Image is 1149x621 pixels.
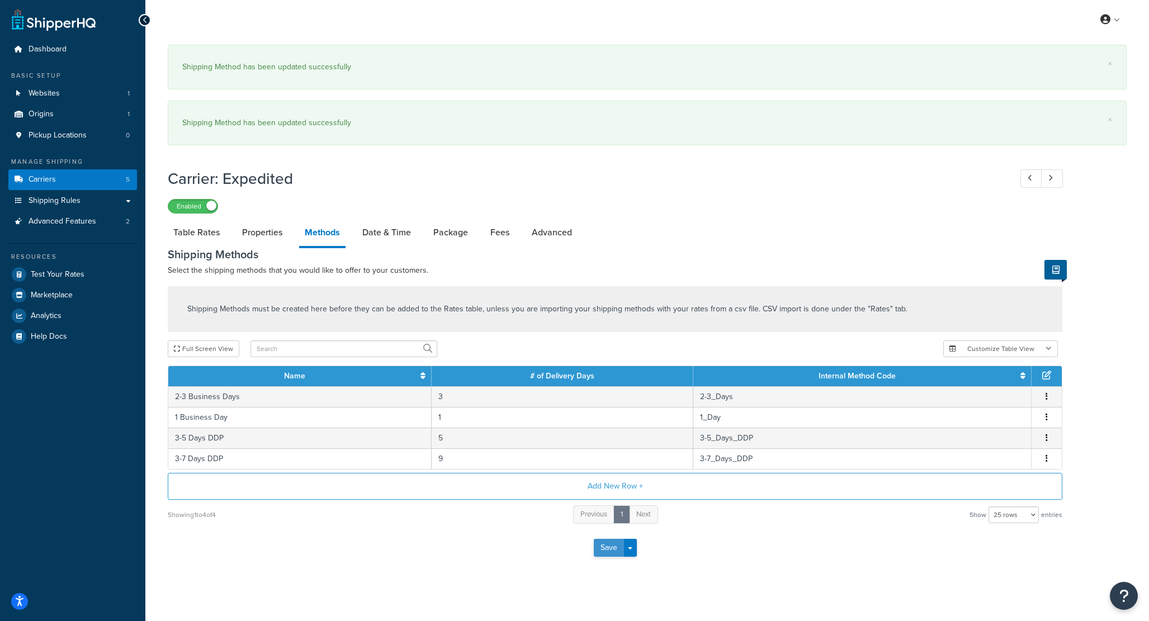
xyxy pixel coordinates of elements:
[8,169,137,190] a: Carriers5
[357,219,417,246] a: Date & Time
[573,505,614,524] a: Previous
[8,125,137,146] li: Pickup Locations
[29,217,96,226] span: Advanced Features
[182,59,1112,75] div: Shipping Method has been updated successfully
[29,45,67,54] span: Dashboard
[1110,582,1138,610] button: Open Resource Center
[168,448,432,469] td: 3-7 Days DDP
[594,539,624,557] button: Save
[126,217,130,226] span: 2
[31,270,84,279] span: Test Your Rates
[127,89,130,98] span: 1
[432,366,693,386] th: # of Delivery Days
[168,264,1062,277] p: Select the shipping methods that you would like to offer to your customers.
[943,340,1058,357] button: Customize Table View
[8,104,137,125] li: Origins
[8,71,137,80] div: Basic Setup
[629,505,658,524] a: Next
[8,285,137,305] a: Marketplace
[636,509,651,519] span: Next
[31,291,73,300] span: Marketplace
[819,370,896,382] a: Internal Method Code
[693,407,1032,428] td: 1_Day
[8,169,137,190] li: Carriers
[126,175,130,184] span: 5
[8,306,137,326] a: Analytics
[29,196,81,206] span: Shipping Rules
[168,473,1062,500] button: Add New Row +
[485,219,515,246] a: Fees
[168,248,1062,260] h3: Shipping Methods
[432,386,693,407] td: 3
[250,340,437,357] input: Search
[187,303,907,315] p: Shipping Methods must be created here before they can be added to the Rates table, unless you are...
[8,252,137,262] div: Resources
[428,219,474,246] a: Package
[168,200,217,213] label: Enabled
[168,340,239,357] button: Full Screen View
[580,509,607,519] span: Previous
[693,448,1032,469] td: 3-7_Days_DDP
[970,507,986,523] span: Show
[432,428,693,448] td: 5
[237,219,288,246] a: Properties
[8,104,137,125] a: Origins1
[8,211,137,232] li: Advanced Features
[31,311,62,321] span: Analytics
[168,428,432,448] td: 3-5 Days DDP
[1041,507,1062,523] span: entries
[8,326,137,347] a: Help Docs
[8,125,137,146] a: Pickup Locations0
[8,191,137,211] a: Shipping Rules
[613,505,630,524] a: 1
[29,131,87,140] span: Pickup Locations
[1108,59,1112,68] a: ×
[182,115,1112,131] div: Shipping Method has been updated successfully
[432,448,693,469] td: 9
[126,131,130,140] span: 0
[8,264,137,285] a: Test Your Rates
[1044,260,1067,279] button: Show Help Docs
[8,39,137,60] a: Dashboard
[168,219,225,246] a: Table Rates
[432,407,693,428] td: 1
[1041,169,1063,188] a: Next Record
[168,386,432,407] td: 2-3 Business Days
[8,83,137,104] li: Websites
[127,110,130,119] span: 1
[8,157,137,167] div: Manage Shipping
[29,175,56,184] span: Carriers
[168,507,216,523] div: Showing 1 to 4 of 4
[29,110,54,119] span: Origins
[693,386,1032,407] td: 2-3_Days
[31,332,67,342] span: Help Docs
[284,370,305,382] a: Name
[29,89,60,98] span: Websites
[8,83,137,104] a: Websites1
[168,407,432,428] td: 1 Business Day
[168,168,1000,189] h1: Carrier: Expedited
[1020,169,1042,188] a: Previous Record
[526,219,578,246] a: Advanced
[1108,115,1112,124] a: ×
[299,219,346,248] a: Methods
[8,211,137,232] a: Advanced Features2
[693,428,1032,448] td: 3-5_Days_DDP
